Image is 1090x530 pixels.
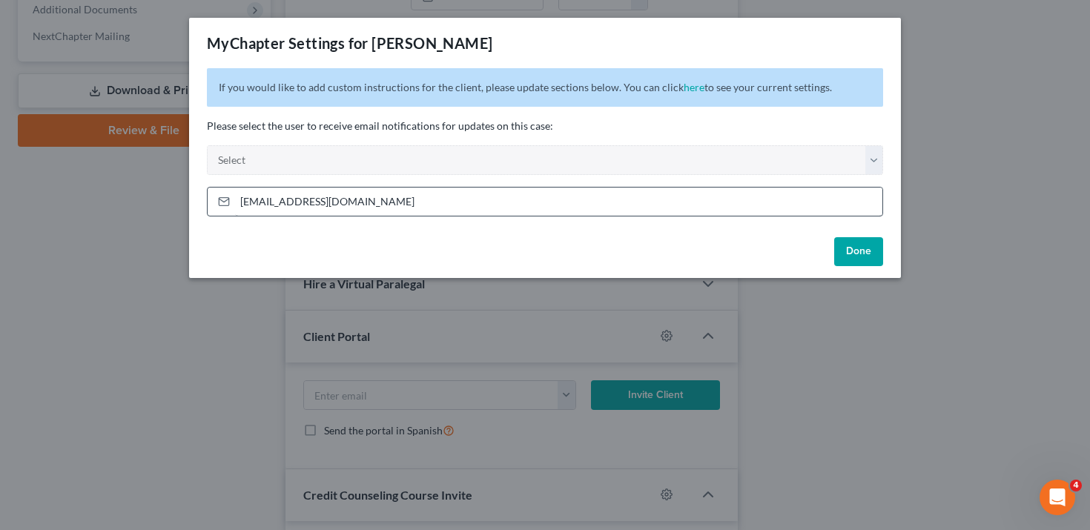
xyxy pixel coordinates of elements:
div: MyChapter Settings for [PERSON_NAME] [207,33,492,53]
input: Enter email... [235,188,882,216]
a: here [684,81,704,93]
iframe: Intercom live chat [1040,480,1075,515]
p: Please select the user to receive email notifications for updates on this case: [207,119,883,133]
span: 4 [1070,480,1082,491]
span: You can click to see your current settings. [624,81,832,93]
button: Done [834,237,883,267]
span: If you would like to add custom instructions for the client, please update sections below. [219,81,621,93]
